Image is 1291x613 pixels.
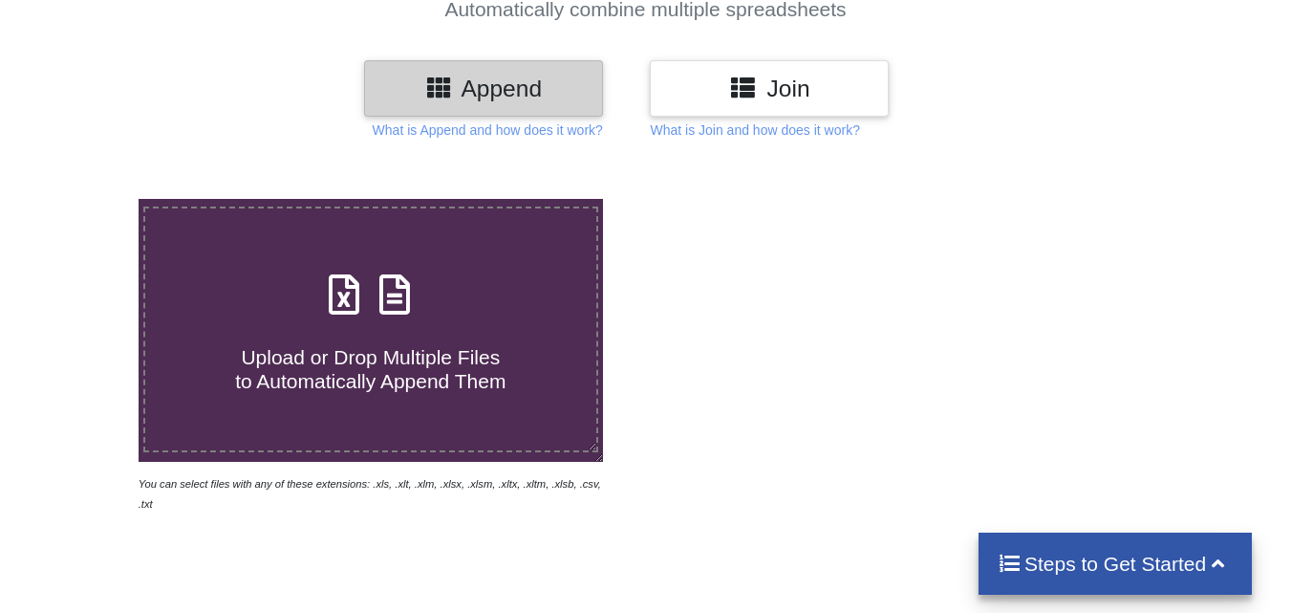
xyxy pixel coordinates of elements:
p: What is Append and how does it work? [373,120,603,140]
p: What is Join and how does it work? [650,120,859,140]
h3: Append [378,75,589,102]
i: You can select files with any of these extensions: .xls, .xlt, .xlm, .xlsx, .xlsm, .xltx, .xltm, ... [139,478,601,510]
h3: Join [664,75,874,102]
h4: Steps to Get Started [998,552,1234,576]
span: Upload or Drop Multiple Files to Automatically Append Them [235,346,506,392]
